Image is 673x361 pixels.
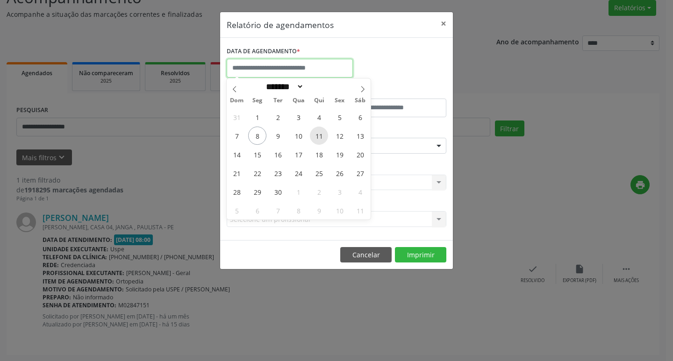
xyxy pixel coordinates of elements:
[269,201,287,219] span: Outubro 7, 2025
[289,127,308,145] span: Setembro 10, 2025
[330,145,349,163] span: Setembro 19, 2025
[350,98,371,104] span: Sáb
[434,12,453,35] button: Close
[310,201,328,219] span: Outubro 9, 2025
[227,98,247,104] span: Dom
[248,145,266,163] span: Setembro 15, 2025
[227,44,300,59] label: DATA DE AGENDAMENTO
[310,164,328,182] span: Setembro 25, 2025
[269,108,287,126] span: Setembro 2, 2025
[228,164,246,182] span: Setembro 21, 2025
[330,183,349,201] span: Outubro 3, 2025
[248,108,266,126] span: Setembro 1, 2025
[330,201,349,219] span: Outubro 10, 2025
[304,82,335,92] input: Year
[351,164,369,182] span: Setembro 27, 2025
[288,98,309,104] span: Qua
[289,201,308,219] span: Outubro 8, 2025
[339,84,446,99] label: ATÉ
[248,164,266,182] span: Setembro 22, 2025
[289,164,308,182] span: Setembro 24, 2025
[227,19,334,31] h5: Relatório de agendamentos
[310,108,328,126] span: Setembro 4, 2025
[248,127,266,145] span: Setembro 8, 2025
[329,98,350,104] span: Sex
[340,247,392,263] button: Cancelar
[248,201,266,219] span: Outubro 6, 2025
[351,183,369,201] span: Outubro 4, 2025
[330,127,349,145] span: Setembro 12, 2025
[351,145,369,163] span: Setembro 20, 2025
[269,127,287,145] span: Setembro 9, 2025
[289,145,308,163] span: Setembro 17, 2025
[228,145,246,163] span: Setembro 14, 2025
[289,183,308,201] span: Outubro 1, 2025
[395,247,446,263] button: Imprimir
[351,201,369,219] span: Outubro 11, 2025
[310,183,328,201] span: Outubro 2, 2025
[263,82,304,92] select: Month
[228,127,246,145] span: Setembro 7, 2025
[330,164,349,182] span: Setembro 26, 2025
[310,145,328,163] span: Setembro 18, 2025
[330,108,349,126] span: Setembro 5, 2025
[269,183,287,201] span: Setembro 30, 2025
[289,108,308,126] span: Setembro 3, 2025
[248,183,266,201] span: Setembro 29, 2025
[228,183,246,201] span: Setembro 28, 2025
[351,127,369,145] span: Setembro 13, 2025
[268,98,288,104] span: Ter
[269,145,287,163] span: Setembro 16, 2025
[309,98,329,104] span: Qui
[269,164,287,182] span: Setembro 23, 2025
[247,98,268,104] span: Seg
[228,201,246,219] span: Outubro 5, 2025
[351,108,369,126] span: Setembro 6, 2025
[310,127,328,145] span: Setembro 11, 2025
[228,108,246,126] span: Agosto 31, 2025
